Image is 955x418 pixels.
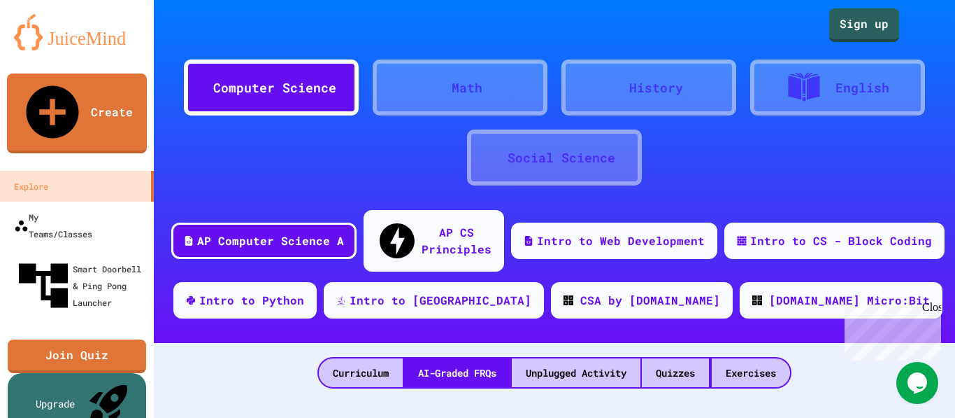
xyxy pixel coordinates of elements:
iframe: chat widget [839,301,941,361]
div: Quizzes [642,358,709,387]
div: Intro to Python [199,292,304,309]
div: Intro to Web Development [537,232,705,249]
div: Intro to [GEOGRAPHIC_DATA] [350,292,531,309]
a: Create [7,74,147,153]
div: Unplugged Activity [512,358,640,387]
img: logo-orange.svg [14,14,140,50]
div: Curriculum [319,358,403,387]
img: CODE_logo_RGB.png [752,295,762,305]
div: Computer Science [213,78,336,97]
div: Intro to CS - Block Coding [750,232,932,249]
div: Math [452,78,482,97]
a: Join Quiz [8,340,146,373]
div: Social Science [508,148,615,167]
div: Smart Doorbell & Ping Pong Launcher [14,256,148,315]
div: [DOMAIN_NAME] Micro:Bit [769,292,930,309]
div: Explore [14,178,48,195]
div: Chat with us now!Close [6,6,96,89]
div: English [835,78,889,97]
div: My Teams/Classes [14,209,92,242]
a: Sign up [829,8,899,42]
div: AI-Graded FRQs [404,358,510,387]
div: AP CS Principles [422,224,491,258]
iframe: chat widget [896,362,941,404]
div: History [629,78,683,97]
div: CSA by [DOMAIN_NAME] [580,292,720,309]
div: AP Computer Science A [197,232,344,249]
div: Exercises [712,358,790,387]
div: Upgrade [36,396,75,411]
img: CODE_logo_RGB.png [563,295,573,305]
